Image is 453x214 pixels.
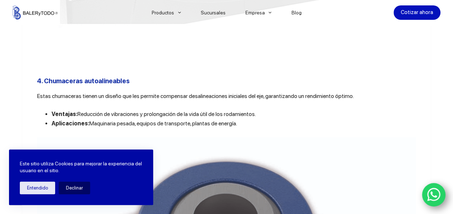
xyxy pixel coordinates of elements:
span: Maquinaria pesada, equipos de transporte, plantas de energía. [89,120,237,127]
img: Balerytodo [13,6,58,19]
p: Este sitio utiliza Cookies para mejorar la experiencia del usuario en el sitio. [20,160,142,174]
button: Declinar [59,182,90,194]
a: WhatsApp [422,183,446,207]
b: Aplicaciones: [52,120,89,127]
b: Ventajas: [52,111,77,117]
span: Reducción de vibraciones y prolongación de la vida útil de los rodamientos. [77,111,256,117]
a: Cotizar ahora [394,5,440,20]
button: Entendido [20,182,55,194]
b: 4. Chumaceras autoalineables [37,77,130,85]
span: Estas chumaceras tienen un diseño que les permite compensar desalineaciones iniciales del eje, ga... [37,93,354,99]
